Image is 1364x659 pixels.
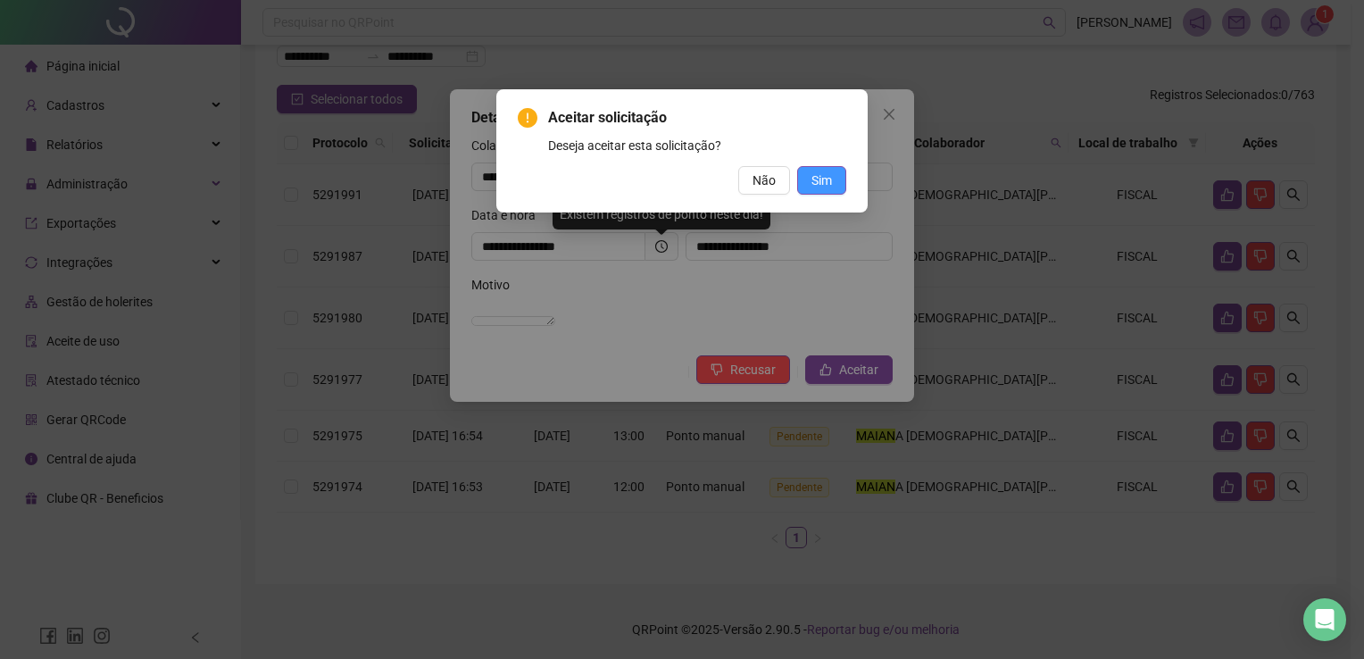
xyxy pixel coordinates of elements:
span: exclamation-circle [518,108,537,128]
span: Aceitar solicitação [548,107,846,129]
span: Não [753,171,776,190]
button: Sim [797,166,846,195]
span: Sim [811,171,832,190]
div: Deseja aceitar esta solicitação? [548,136,846,155]
div: Open Intercom Messenger [1303,598,1346,641]
button: Não [738,166,790,195]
